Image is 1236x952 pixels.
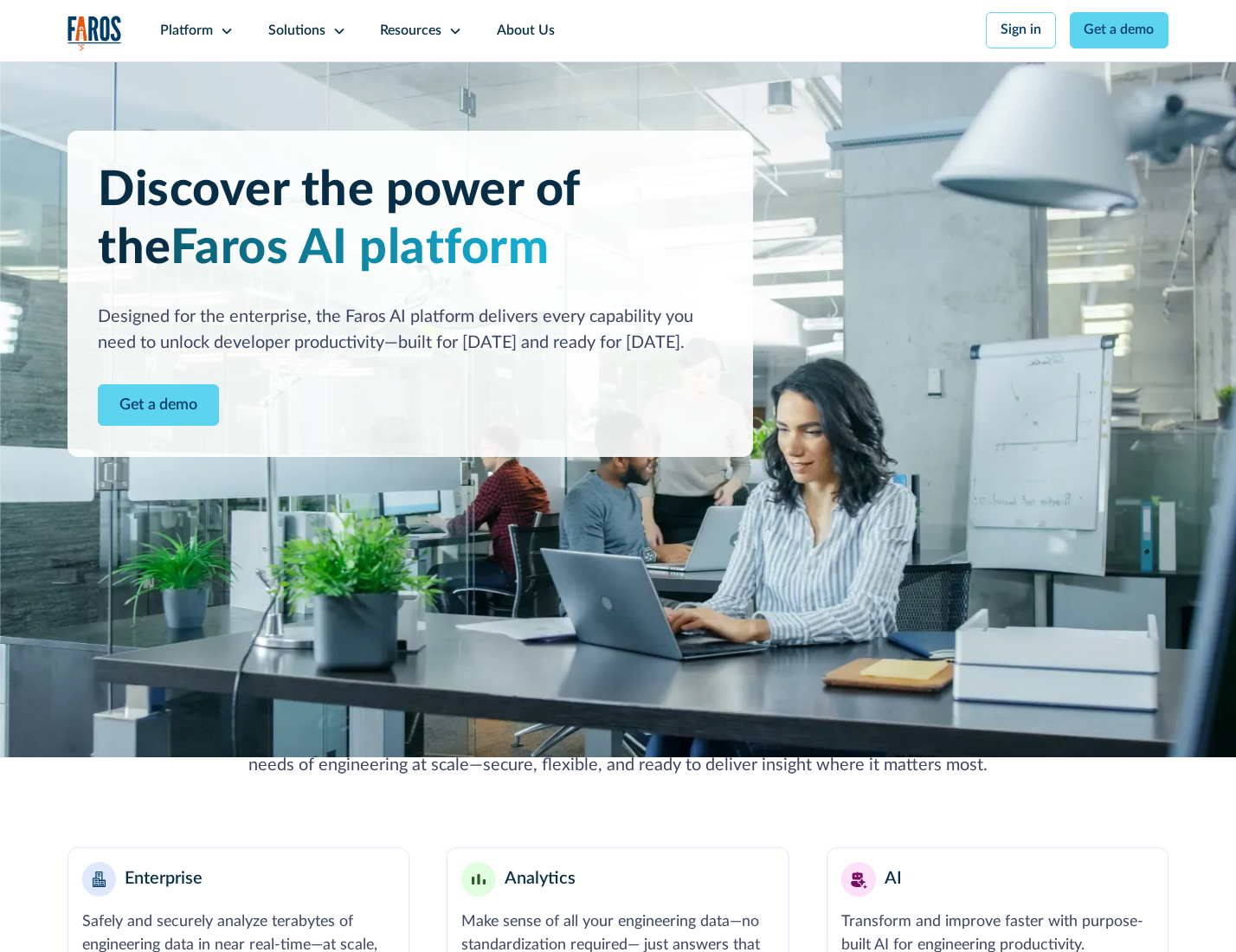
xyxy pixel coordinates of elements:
[380,21,441,42] div: Resources
[1070,12,1169,48] a: Get a demo
[268,21,325,42] div: Solutions
[472,874,486,885] img: Minimalist bar chart analytics icon
[68,16,123,51] img: Logo of the analytics and reporting company Faros.
[68,16,123,51] a: home
[885,866,902,892] div: AI
[98,162,722,278] h1: Discover the power of the
[98,384,219,427] a: Contact Modal
[171,224,550,273] span: Faros AI platform
[986,12,1056,48] a: Sign in
[845,865,872,892] img: AI robot or assistant icon
[505,866,576,892] div: Analytics
[98,305,722,357] div: Designed for the enterprise, the Faros AI platform delivers every capability you need to unlock d...
[160,21,213,42] div: Platform
[125,866,203,892] div: Enterprise
[93,872,106,887] img: Enterprise building blocks or structure icon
